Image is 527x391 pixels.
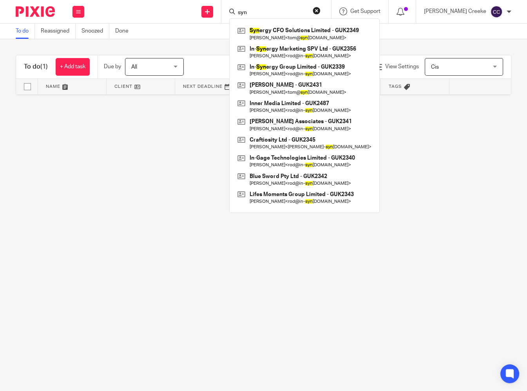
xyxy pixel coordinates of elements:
a: To do [16,24,35,39]
a: Reassigned [41,24,76,39]
input: Search [237,9,308,16]
p: [PERSON_NAME] Creeke [424,7,486,15]
img: svg%3E [490,5,503,18]
span: Cis [431,64,439,70]
button: Clear [313,7,321,15]
p: Due by [104,63,121,71]
span: View Settings [385,64,419,69]
a: Snoozed [81,24,109,39]
a: Done [115,24,134,39]
span: Tags [389,84,402,89]
span: (1) [40,64,48,70]
span: All [131,64,137,70]
h1: To do [24,63,48,71]
img: Pixie [16,6,55,17]
span: Get Support [350,9,380,14]
a: + Add task [56,58,90,76]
